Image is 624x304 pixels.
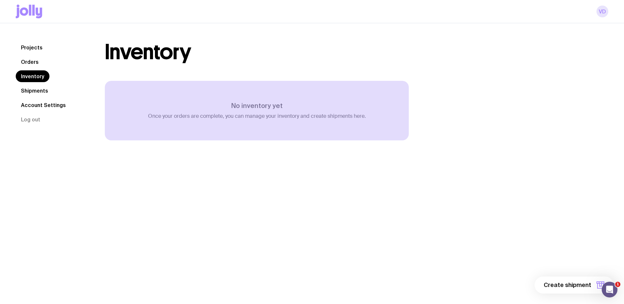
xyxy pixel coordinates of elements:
[16,56,44,68] a: Orders
[596,6,608,17] a: VD
[16,99,71,111] a: Account Settings
[16,70,49,82] a: Inventory
[16,114,46,125] button: Log out
[105,42,191,63] h1: Inventory
[602,282,617,297] iframe: Intercom live chat
[535,277,614,294] button: Create shipment
[16,85,53,97] a: Shipments
[544,281,591,289] span: Create shipment
[615,282,620,287] span: 1
[16,42,48,53] a: Projects
[148,102,366,110] h3: No inventory yet
[148,113,366,119] p: Once your orders are complete, you can manage your inventory and create shipments here.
